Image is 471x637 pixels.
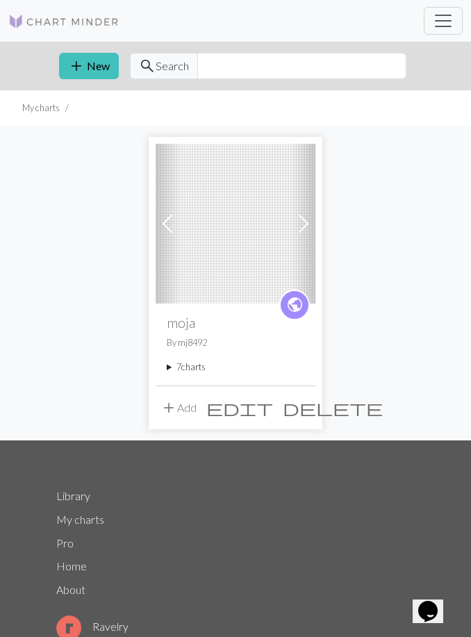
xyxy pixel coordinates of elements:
[279,290,310,320] a: public
[167,361,304,374] summary: 7charts
[156,215,315,229] a: moja
[167,315,304,331] h2: moja
[56,536,74,549] a: Pro
[139,56,156,76] span: search
[56,513,104,526] a: My charts
[22,101,60,115] li: My charts
[8,13,119,30] img: Logo
[160,398,177,417] span: add
[413,581,457,623] iframe: chat widget
[286,291,304,319] i: public
[286,294,304,315] span: public
[56,489,90,502] a: Library
[206,399,273,416] i: Edit
[59,53,119,79] button: New
[283,398,383,417] span: delete
[56,559,87,572] a: Home
[156,395,201,421] button: Add
[156,58,189,74] span: Search
[424,7,463,35] button: Toggle navigation
[56,620,129,633] a: Ravelry
[68,56,85,76] span: add
[278,395,388,421] button: Delete
[167,336,304,349] p: By mj8492
[201,395,278,421] button: Edit
[56,583,85,596] a: About
[206,398,273,417] span: edit
[156,144,315,304] img: moja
